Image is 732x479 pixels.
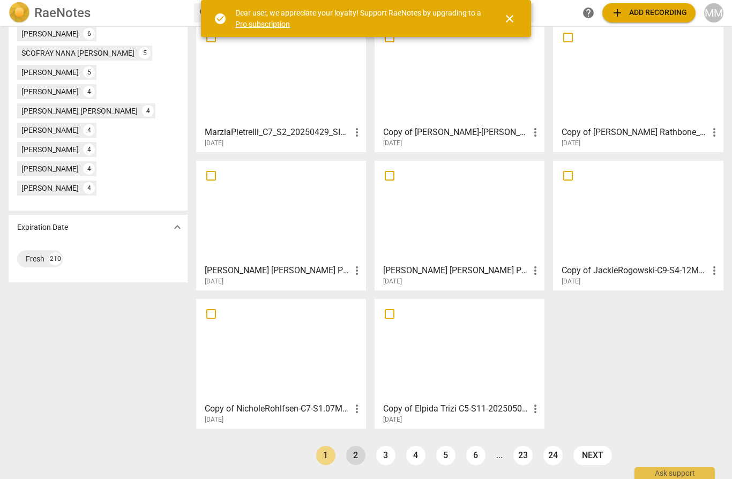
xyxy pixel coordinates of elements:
h3: Copy of Elpida Trizi C5-S11-20250503 SISC FINAL [383,402,529,415]
div: [PERSON_NAME] [21,144,79,155]
h3: Copy of NicholeRohlfsen-C7-S1.07May25-ICF Final- video.mp4 [205,402,350,415]
div: 4 [83,86,95,98]
div: 4 [142,105,154,117]
h3: Anna-Brown Griswold's Personal Meeting Room [383,264,529,277]
div: Ask support [634,467,715,479]
div: 4 [83,182,95,194]
span: Add recording [611,6,687,19]
a: LogoRaeNotes [9,2,185,24]
div: [PERSON_NAME] [21,125,79,136]
span: help [582,6,595,19]
span: more_vert [350,126,363,139]
h3: Anna-Brown Griswold's Personal Meeting Room [205,264,350,277]
span: more_vert [350,264,363,277]
a: Page 23 [513,446,533,465]
a: Pro subscription [235,20,290,28]
a: Help [579,3,598,23]
li: ... [496,451,503,460]
span: more_vert [529,264,542,277]
a: [PERSON_NAME] [PERSON_NAME] Personal Meeting Room[DATE] [378,164,541,286]
div: Fresh [26,253,44,264]
a: Page 2 [346,446,365,465]
div: SCOFRAY NANA [PERSON_NAME] [21,48,135,58]
div: 4 [83,124,95,136]
span: more_vert [708,126,721,139]
span: [DATE] [383,415,402,424]
div: 210 [49,252,62,265]
div: 5 [139,47,151,59]
div: [PERSON_NAME] [21,67,79,78]
span: search [198,6,211,19]
span: [DATE] [383,277,402,286]
a: Page 1 is your current page [316,446,335,465]
span: [DATE] [205,277,223,286]
div: [PERSON_NAME] [21,163,79,174]
a: Copy of Elpida Trizi C5-S11-20250503 SISC FINAL[DATE] [378,303,541,424]
img: Logo [9,2,30,24]
div: 5 [83,66,95,78]
a: Copy of JackieRogowski-C9-S4-12May25_SISCFinal[DATE] [557,164,719,286]
div: [PERSON_NAME] [21,28,79,39]
a: Page 4 [406,446,425,465]
span: more_vert [708,264,721,277]
a: MarziaPietrelli_C7_S2_20250429_SISCfinal[DATE] [200,26,362,147]
span: [DATE] [205,139,223,148]
div: [PERSON_NAME] [21,86,79,97]
span: [DATE] [205,415,223,424]
span: [DATE] [562,277,580,286]
div: 4 [83,144,95,155]
div: Dear user, we appreciate your loyalty! Support RaeNotes by upgrading to a [235,8,484,29]
h2: RaeNotes [34,5,91,20]
div: 4 [83,163,95,175]
span: more_vert [529,126,542,139]
span: [DATE] [562,139,580,148]
div: [PERSON_NAME] [21,183,79,193]
span: close [503,12,516,25]
a: Copy of NicholeRohlfsen-C7-S1.07May25-ICF Final- video.mp4[DATE] [200,303,362,424]
button: Close [497,6,522,32]
h3: Copy of Regan Brashear-Alvie W- ICFFinal-s2-051925* [383,126,529,139]
div: [PERSON_NAME] [PERSON_NAME] [21,106,138,116]
h3: MarziaPietrelli_C7_S2_20250429_SISCfinal [205,126,350,139]
span: [DATE] [383,139,402,148]
h3: Copy of Amy Rathbone_C7_S6_5/15/25_ICF Final [562,126,707,139]
a: next [573,446,612,465]
a: [PERSON_NAME] [PERSON_NAME] Personal Meeting Room[DATE] [200,164,362,286]
a: Page 6 [466,446,485,465]
span: more_vert [350,402,363,415]
a: Copy of [PERSON_NAME]-[PERSON_NAME] W- ICFFinal-s2-051925*[DATE] [378,26,541,147]
a: Page 24 [543,446,563,465]
div: 6 [83,28,95,40]
p: Expiration Date [17,222,68,233]
span: add [611,6,624,19]
button: MM [704,3,723,23]
h3: Copy of JackieRogowski-C9-S4-12May25_SISCFinal [562,264,707,277]
span: check_circle [214,12,227,25]
span: expand_more [171,221,184,234]
button: Show more [169,219,185,235]
a: Copy of [PERSON_NAME] Rathbone_C7_S6_5/15/25_ICF Final[DATE] [557,26,719,147]
button: Upload [602,3,696,23]
a: Page 5 [436,446,455,465]
a: Page 3 [376,446,395,465]
span: more_vert [529,402,542,415]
